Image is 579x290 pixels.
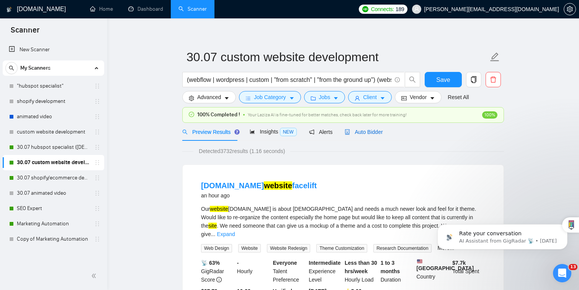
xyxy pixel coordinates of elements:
[482,111,497,119] span: 100%
[410,93,427,101] span: Vendor
[248,112,407,117] span: Your Laziza AI is fine-tuned for better matches, check back later for more training!
[178,6,207,12] a: searchScanner
[414,7,419,12] span: user
[273,260,297,266] b: Everyone
[128,239,140,244] span: Help
[564,3,576,15] button: setting
[16,134,31,149] img: Profile image for Valeriia
[15,93,138,106] p: How can we help?
[20,60,51,76] span: My Scanners
[128,6,163,12] a: dashboardDashboard
[201,205,485,238] div: Our [DOMAIN_NAME] is about [DEMOGRAPHIC_DATA] and needs a much newer look and feel for it theme. ...
[316,244,367,253] span: Theme Customization
[132,12,146,26] div: Close
[448,93,469,101] a: Reset All
[15,54,138,93] p: Hi [PERSON_NAME][EMAIL_ADDRESS][DOMAIN_NAME] 👋
[210,206,228,212] mark: website
[186,47,488,67] input: Scanner name...
[417,259,474,271] b: [GEOGRAPHIC_DATA]
[224,95,229,101] span: caret-down
[197,111,240,119] span: 100% Completed !
[94,221,100,227] span: holder
[94,205,100,212] span: holder
[304,91,345,103] button: folderJobscaret-down
[451,259,487,284] div: Total Spent
[569,264,577,270] span: 13
[11,215,142,237] div: ✅ How To: Connect your agency to [DOMAIN_NAME]
[208,223,217,229] mark: site
[16,166,128,174] div: Send us a message
[396,5,404,13] span: 189
[16,218,128,234] div: ✅ How To: Connect your agency to [DOMAIN_NAME]
[234,129,240,135] div: Tooltip anchor
[250,129,296,135] span: Insights
[187,75,391,85] input: Search Freelance Jobs...
[94,175,100,181] span: holder
[201,244,232,253] span: Web Design
[430,95,435,101] span: caret-down
[16,200,62,208] span: Search for help
[425,72,462,87] button: Save
[280,128,297,136] span: NEW
[436,75,450,85] span: Save
[115,220,153,250] button: Help
[17,109,90,124] a: animated video
[5,62,18,74] button: search
[17,186,90,201] a: 30.07 animated video
[197,93,221,101] span: Advanced
[182,129,188,135] span: search
[10,239,28,244] span: Home
[8,160,146,189] div: Send us a messageWe typically reply in under a minute
[362,6,368,12] img: upwork-logo.png
[3,42,104,57] li: New Scanner
[486,76,500,83] span: delete
[94,236,100,242] span: holder
[94,160,100,166] span: holder
[379,259,415,284] div: Duration
[182,129,237,135] span: Preview Results
[217,231,235,237] a: Expand
[373,244,431,253] span: Research Documentation
[17,78,90,94] a: "hubspot specialist"
[17,231,90,247] a: Copy of Marketing Automation
[17,94,90,109] a: shopify development
[17,155,90,170] a: 30.07 custom website development
[7,3,12,16] img: logo
[16,174,128,182] div: We typically reply in under a minute
[94,190,100,196] span: holder
[211,231,216,237] span: ...
[5,24,46,41] span: Scanner
[34,142,54,150] div: Valeriia
[345,129,383,135] span: Auto Bidder
[238,244,261,253] span: Website
[91,272,99,280] span: double-left
[426,208,579,262] iframe: Intercom notifications message
[311,95,316,101] span: folder
[17,140,90,155] a: 30.07 hubspot specialist ([DEMOGRAPHIC_DATA] - not for residents)
[345,129,350,135] span: robot
[307,259,343,284] div: Experience Level
[380,95,385,101] span: caret-down
[201,181,317,190] a: [DOMAIN_NAME]websitefacelift
[94,114,100,120] span: holder
[345,260,377,274] b: Less than 30 hrs/week
[9,42,98,57] a: New Scanner
[201,191,317,200] div: an hour ago
[77,220,115,250] button: Tickets
[15,15,28,27] img: logo
[200,259,236,284] div: GigRadar Score
[371,5,394,13] span: Connects:
[264,181,292,190] mark: website
[216,277,222,282] span: info-circle
[193,147,290,155] span: Detected 3732 results (1.16 seconds)
[348,91,392,103] button: userClientcaret-down
[343,259,379,284] div: Hourly Load
[182,91,236,103] button: settingAdvancedcaret-down
[8,116,146,156] div: Recent messageProfile image for ValeriiaRate your conversationValeriia•[DATE]
[6,65,17,71] span: search
[94,144,100,150] span: holder
[56,142,77,150] div: • [DATE]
